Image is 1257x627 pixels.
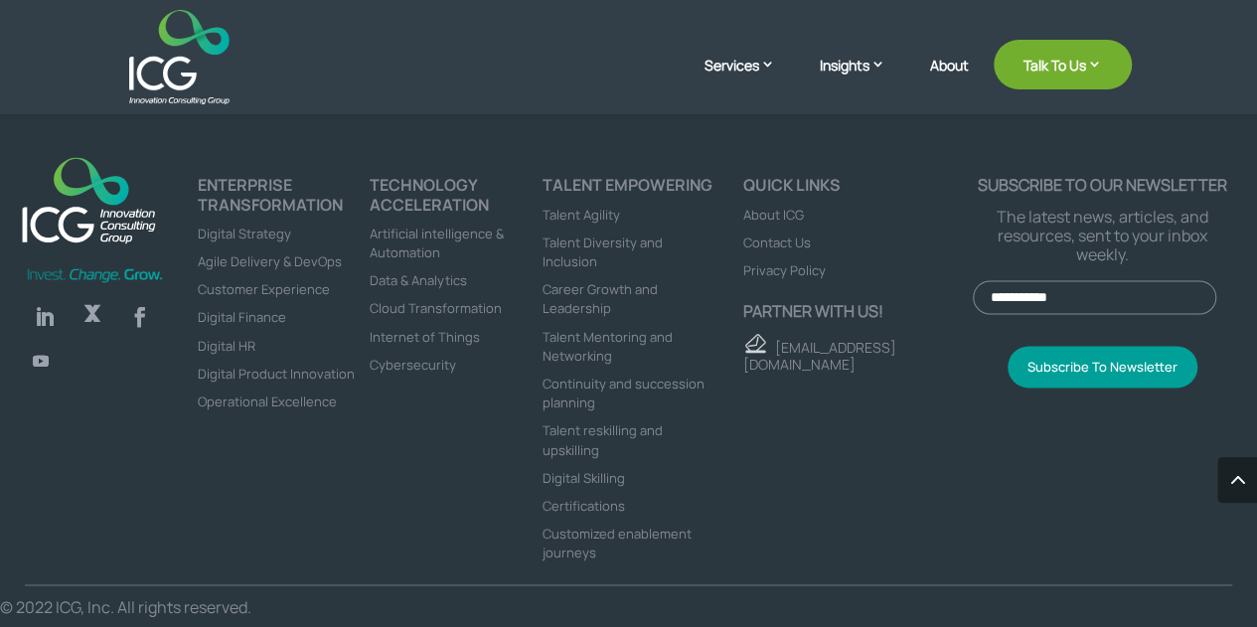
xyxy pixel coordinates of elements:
a: Digital HR [198,337,255,355]
a: [EMAIL_ADDRESS][DOMAIN_NAME] [743,338,896,374]
img: email - ICG [743,333,766,353]
a: Agile Delivery & DevOps [198,252,342,270]
h4: TECHNOLOGY ACCELERATION [370,176,542,223]
a: Follow on X [73,297,112,337]
h4: Talent Empowering [543,176,714,204]
a: Talent Agility [543,206,620,224]
a: Artificial intelligence & Automation [370,225,504,261]
a: Contact Us [743,234,811,251]
a: Customer Experience [198,280,330,298]
a: Talent Mentoring and Networking [543,328,673,365]
a: Data & Analytics [370,271,467,289]
a: About [930,58,969,104]
input: Enterprise Transformation [5,604,18,617]
iframe: Chat Widget [926,412,1257,627]
a: Cybersecurity [370,356,456,374]
span: Technology Acceleration [23,577,174,595]
a: Digital Finance [198,308,286,326]
a: Internet of Things [370,328,480,346]
a: Talent reskilling and upskilling [543,421,663,458]
a: Insights [820,55,905,104]
a: Digital Strategy [198,225,291,242]
input: Technology Acceleration [5,578,18,591]
img: ICG [129,10,230,104]
p: Partner with us! [743,302,973,321]
a: Certifications [543,497,625,515]
a: Operational Excellence [198,392,337,410]
button: Subscribe To Newsletter [1008,346,1197,388]
span: Enterprise Transformation [23,603,183,621]
a: Privacy Policy [743,261,826,279]
a: Continuity and succession planning [543,375,705,411]
span: Subscribe To Newsletter [1027,358,1178,376]
a: Talk To Us [994,40,1132,89]
a: About ICG [743,206,804,224]
a: Digital Skilling [543,469,625,487]
a: Follow on LinkedIn [25,297,65,337]
a: Cloud Transformation [370,299,502,317]
h4: ENTERPRISE TRANSFORMATION [198,176,370,223]
a: Services [705,55,795,104]
a: Follow on Youtube [25,345,57,377]
p: The latest news, articles, and resources, sent to your inbox weekly. [973,208,1231,265]
p: Subscribe to our newsletter [973,176,1231,195]
a: logo_footer [12,147,165,255]
a: Career Growth and Leadership [543,280,658,317]
img: Invest-Change-Grow-Green [25,266,165,283]
a: Customized enablement journeys [543,525,692,561]
a: Follow on Facebook [120,297,160,337]
a: Talent Diversity and Inclusion [543,234,663,270]
h4: Quick links [743,176,973,204]
a: Digital Product Innovation [198,365,355,383]
img: ICG-new logo (1) [12,147,165,251]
